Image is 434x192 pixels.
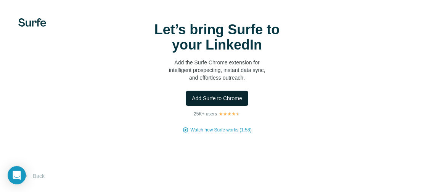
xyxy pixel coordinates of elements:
p: Add the Surfe Chrome extension for intelligent prospecting, instant data sync, and effortless out... [141,59,293,82]
p: 25K+ users [194,110,217,117]
img: Surfe's logo [18,18,46,27]
button: Back [18,169,50,183]
img: Rating Stars [219,112,240,116]
h1: Let’s bring Surfe to your LinkedIn [141,22,293,53]
button: Add Surfe to Chrome [186,91,248,106]
div: Open Intercom Messenger [8,166,26,184]
span: Add Surfe to Chrome [192,94,242,102]
button: Watch how Surfe works (1:58) [190,126,251,133]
